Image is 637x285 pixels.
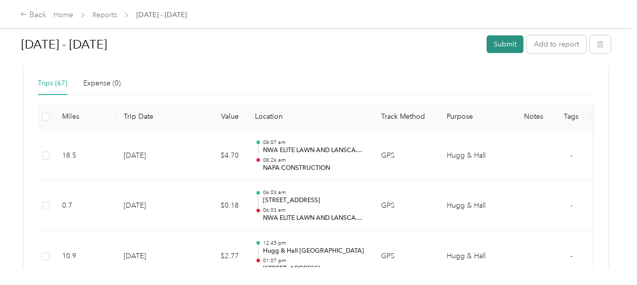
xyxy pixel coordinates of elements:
p: 12:45 pm [263,240,365,247]
div: Back [20,9,46,21]
td: 0.7 [54,181,116,231]
th: Location [247,103,373,131]
td: [DATE] [116,131,186,181]
iframe: Everlance-gr Chat Button Frame [580,228,637,285]
th: Purpose [439,103,514,131]
td: [DATE] [116,181,186,231]
span: - [570,201,572,210]
td: [DATE] [116,231,186,282]
p: NAPA CONSTRUCTION [263,164,365,173]
td: GPS [373,181,439,231]
th: Track Method [373,103,439,131]
th: Trip Date [116,103,186,131]
p: 08:07 am [263,139,365,146]
td: GPS [373,131,439,181]
td: $4.70 [186,131,247,181]
th: Value [186,103,247,131]
div: Trips (67) [38,78,67,89]
h1: Aug 1 - 31, 2025 [21,32,480,57]
p: 01:07 pm [263,257,365,264]
a: Home [54,11,73,19]
th: Miles [54,103,116,131]
p: [STREET_ADDRESS] [263,196,365,205]
td: Hugg & Hall [439,231,514,282]
td: 18.5 [54,131,116,181]
span: [DATE] - [DATE] [136,10,187,20]
p: NWA ELITE LAWN AND LANSCAPE LLC [263,146,365,155]
td: $0.18 [186,181,247,231]
td: $2.77 [186,231,247,282]
td: Hugg & Hall [439,131,514,181]
p: 08:26 am [263,157,365,164]
th: Tags [552,103,590,131]
a: Reports [92,11,117,19]
button: Add to report [527,35,586,53]
span: - [570,252,572,260]
td: GPS [373,231,439,282]
td: 10.9 [54,231,116,282]
button: Submit [487,35,523,53]
p: Hugg & Hall [GEOGRAPHIC_DATA] [263,247,365,256]
th: Notes [514,103,552,131]
p: 06:03 am [263,207,365,214]
div: Expense (0) [83,78,121,89]
p: [STREET_ADDRESS] [263,264,365,273]
span: - [570,151,572,160]
p: 06:03 am [263,189,365,196]
td: Hugg & Hall [439,181,514,231]
p: NWA ELITE LAWN AND LANSCAPE LLC [263,214,365,223]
